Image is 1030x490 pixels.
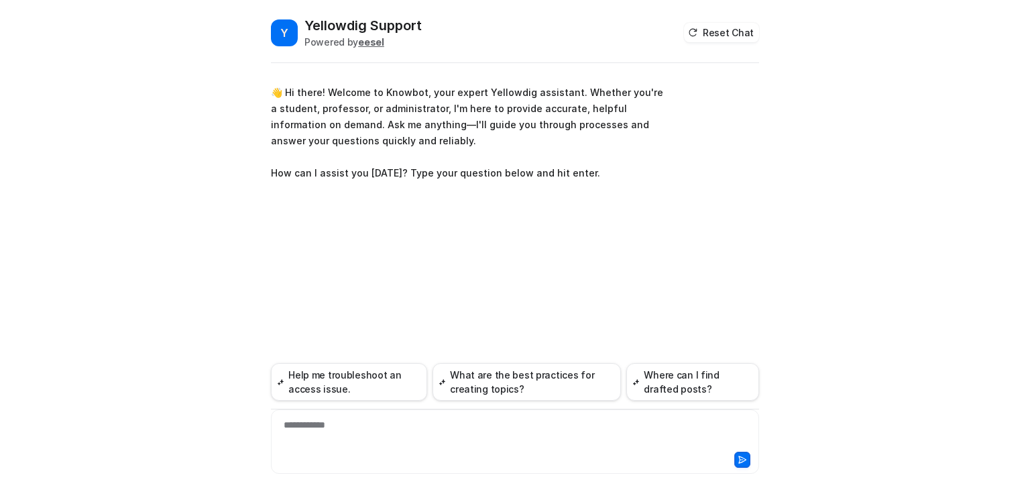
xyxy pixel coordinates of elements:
[304,16,422,35] h2: Yellowdig Support
[271,85,663,181] p: 👋 Hi there! Welcome to Knowbot, your expert Yellowdig assistant. Whether you're a student, profes...
[626,363,759,401] button: Where can I find drafted posts?
[358,36,384,48] b: eesel
[433,363,621,401] button: What are the best practices for creating topics?
[684,23,759,42] button: Reset Chat
[271,363,427,401] button: Help me troubleshoot an access issue.
[271,19,298,46] span: Y
[304,35,422,49] div: Powered by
